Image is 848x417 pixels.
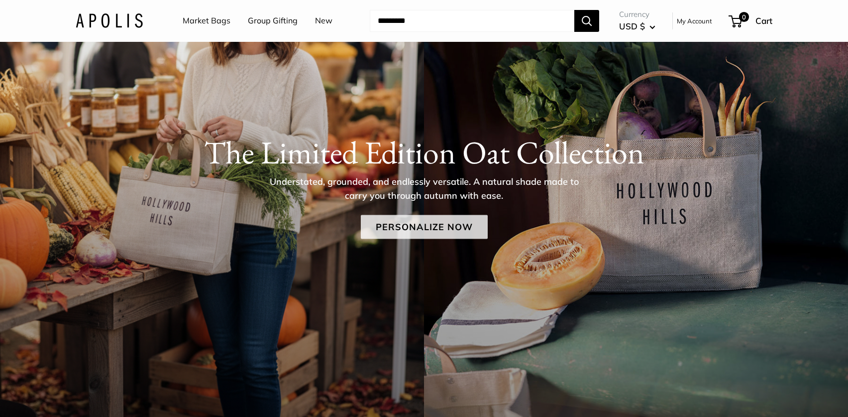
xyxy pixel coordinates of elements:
span: USD $ [619,21,645,31]
a: Personalize Now [361,215,488,239]
a: Market Bags [183,13,230,28]
input: Search... [370,10,574,32]
p: Understated, grounded, and endlessly versatile. A natural shade made to carry you through autumn ... [262,175,586,203]
a: Group Gifting [248,13,298,28]
img: Apolis [76,13,143,28]
span: Currency [619,7,655,21]
a: 0 Cart [730,13,772,29]
span: 0 [739,12,749,22]
button: USD $ [619,18,655,34]
button: Search [574,10,599,32]
a: New [315,13,332,28]
span: Cart [755,15,772,26]
h1: The Limited Edition Oat Collection [76,134,772,171]
a: My Account [677,15,712,27]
